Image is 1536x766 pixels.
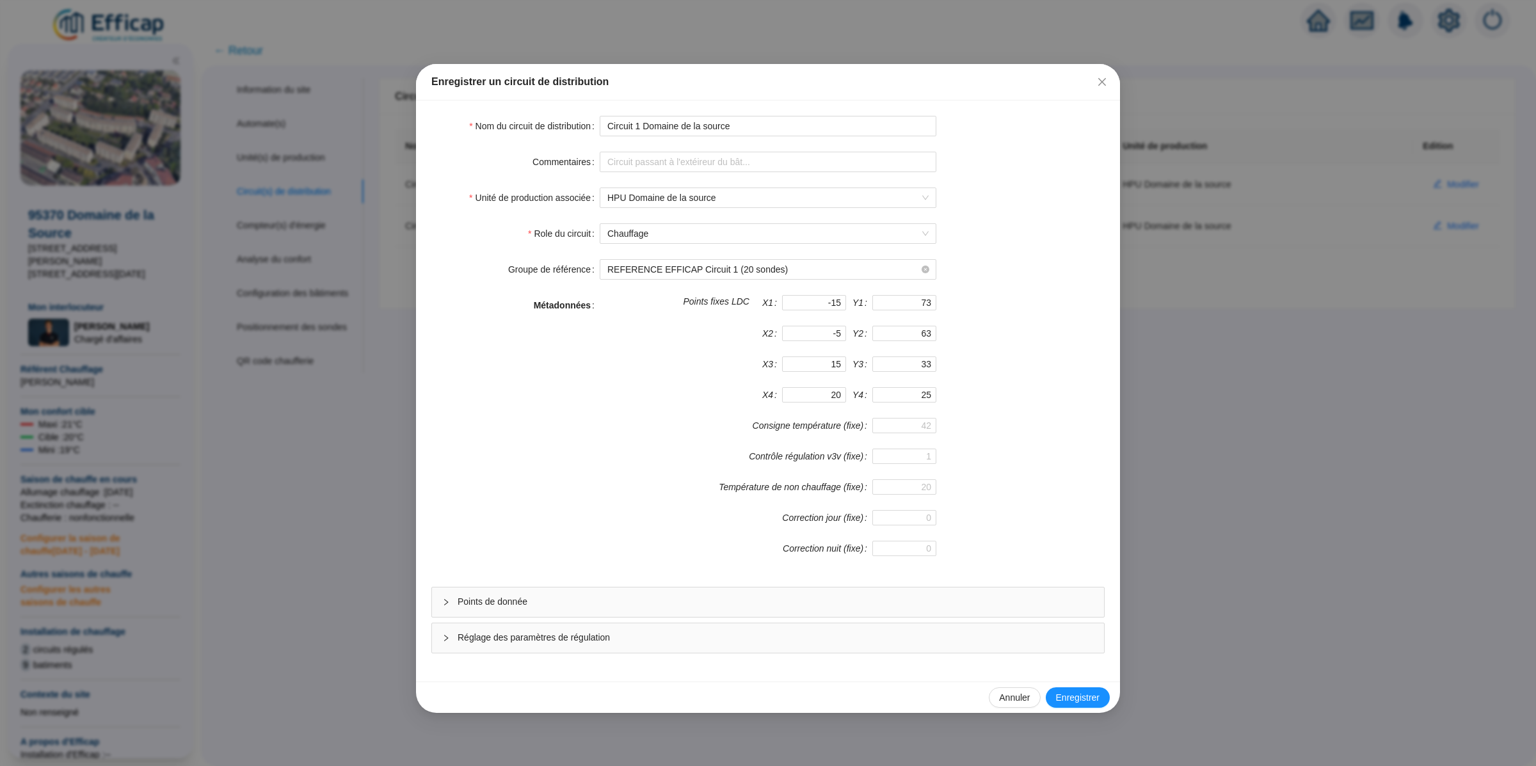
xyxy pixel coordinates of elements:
[1097,77,1107,87] span: close
[600,152,936,172] input: Commentaires
[872,449,936,464] input: Contrôle régulation v3v (fixe)
[922,266,929,273] span: close-circle
[999,691,1030,705] span: Annuler
[872,510,936,525] input: Correction jour (fixe)
[872,541,936,556] input: Correction nuit (fixe)
[432,623,1104,653] div: Réglage des paramètres de régulation
[852,326,872,341] label: Y2
[432,587,1104,617] div: Points de donnée
[762,295,782,310] label: X1
[1092,72,1112,92] button: Close
[753,418,872,433] label: Consigne température (fixe)
[872,387,936,403] input: Y4
[1056,691,1100,705] span: Enregistrer
[762,387,782,403] label: X4
[683,295,749,326] div: Points fixes LDC
[762,326,782,341] label: X2
[469,188,600,208] label: Unité de production associée
[469,116,600,136] label: Nom du circuit de distribution
[1092,77,1112,87] span: Fermer
[442,598,450,606] span: collapsed
[1046,687,1110,708] button: Enregistrer
[528,223,600,244] label: Role du circuit
[532,152,600,172] label: Commentaires
[458,595,1094,609] span: Points de donnée
[783,541,872,556] label: Correction nuit (fixe)
[534,300,591,310] strong: Métadonnées
[782,326,846,341] input: X2
[442,634,450,642] span: collapsed
[607,188,929,207] span: HPU Domaine de la source
[782,510,872,525] label: Correction jour (fixe)
[852,387,872,403] label: Y4
[600,116,936,136] input: Nom du circuit de distribution
[607,224,929,243] span: Chauffage
[508,259,600,280] label: Groupe de référence
[782,387,846,403] input: X4
[872,326,936,341] input: Y2
[749,449,872,464] label: Contrôle régulation v3v (fixe)
[607,260,929,279] span: REFERENCE EFFICAP Circuit 1 (20 sondes)
[872,479,936,495] input: Température de non chauffage (fixe)
[989,687,1040,708] button: Annuler
[458,631,1094,644] span: Réglage des paramètres de régulation
[852,356,872,372] label: Y3
[782,356,846,372] input: X3
[872,295,936,310] input: Y1
[719,479,872,495] label: Température de non chauffage (fixe)
[762,356,782,372] label: X3
[872,418,936,433] input: Consigne température (fixe)
[782,295,846,310] input: X1
[431,74,1105,90] div: Enregistrer un circuit de distribution
[872,356,936,372] input: Y3
[852,295,872,310] label: Y1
